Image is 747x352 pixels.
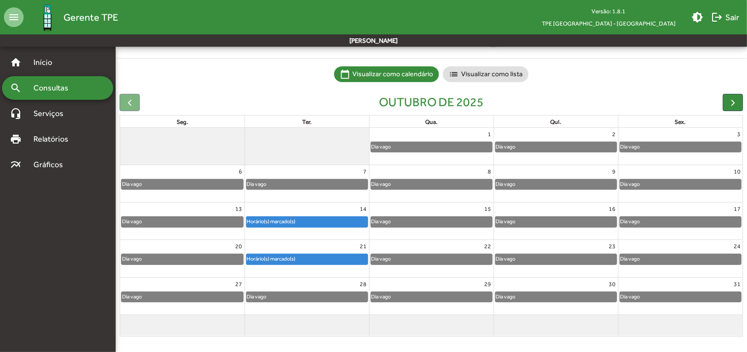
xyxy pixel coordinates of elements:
td: 15 de outubro de 2025 [369,203,494,240]
a: sexta-feira [673,117,688,127]
td: 23 de outubro de 2025 [494,240,618,277]
button: Sair [707,8,743,26]
a: 1 de outubro de 2025 [486,128,494,141]
td: 16 de outubro de 2025 [494,203,618,240]
div: Dia vago [496,142,516,151]
span: TPE [GEOGRAPHIC_DATA] - [GEOGRAPHIC_DATA] [534,17,684,29]
mat-icon: multiline_chart [10,159,22,171]
span: Relatórios [28,133,81,145]
mat-icon: headset_mic [10,108,22,119]
div: Dia vago [371,217,392,226]
a: Gerente TPE [24,1,118,33]
a: 10 de outubro de 2025 [732,165,743,178]
a: 3 de outubro de 2025 [735,128,743,141]
div: Horário(s) marcado(s) [247,217,296,226]
div: Dia vago [371,179,392,189]
a: 15 de outubro de 2025 [483,203,494,215]
a: terça-feira [300,117,313,127]
a: 27 de outubro de 2025 [234,278,245,291]
div: Horário(s) marcado(s) [247,254,296,264]
a: 8 de outubro de 2025 [486,165,494,178]
mat-icon: home [10,57,22,68]
div: Versão: 1.8.1 [534,5,684,17]
div: Dia vago [496,217,516,226]
div: Dia vago [247,292,267,301]
td: 28 de outubro de 2025 [245,277,369,315]
a: 16 de outubro de 2025 [607,203,618,215]
a: 23 de outubro de 2025 [607,240,618,253]
a: 22 de outubro de 2025 [483,240,494,253]
td: 20 de outubro de 2025 [120,240,245,277]
a: 29 de outubro de 2025 [483,278,494,291]
div: Dia vago [620,142,641,151]
div: Dia vago [122,217,142,226]
span: Gráficos [28,159,76,171]
div: Dia vago [122,254,142,264]
a: quinta-feira [549,117,563,127]
div: Dia vago [620,179,641,189]
a: 24 de outubro de 2025 [732,240,743,253]
div: Dia vago [371,254,392,264]
div: Dia vago [496,292,516,301]
a: 20 de outubro de 2025 [234,240,245,253]
td: 8 de outubro de 2025 [369,165,494,203]
img: Logo [31,1,63,33]
td: 14 de outubro de 2025 [245,203,369,240]
a: 21 de outubro de 2025 [358,240,369,253]
td: 2 de outubro de 2025 [494,128,618,165]
span: Serviços [28,108,77,119]
mat-icon: logout [711,11,723,23]
h2: outubro de 2025 [379,95,484,110]
td: 1 de outubro de 2025 [369,128,494,165]
a: 28 de outubro de 2025 [358,278,369,291]
td: 21 de outubro de 2025 [245,240,369,277]
div: Dia vago [620,292,641,301]
a: quarta-feira [423,117,439,127]
td: 9 de outubro de 2025 [494,165,618,203]
a: 14 de outubro de 2025 [358,203,369,215]
div: Dia vago [122,179,142,189]
mat-icon: menu [4,7,24,27]
div: Dia vago [496,179,516,189]
div: Dia vago [620,254,641,264]
td: 7 de outubro de 2025 [245,165,369,203]
mat-chip: Visualizar como lista [443,66,529,82]
td: 17 de outubro de 2025 [618,203,743,240]
div: Dia vago [496,254,516,264]
a: 9 de outubro de 2025 [611,165,618,178]
mat-icon: print [10,133,22,145]
td: 22 de outubro de 2025 [369,240,494,277]
div: Dia vago [247,179,267,189]
span: Gerente TPE [63,9,118,25]
div: Dia vago [620,217,641,226]
mat-chip: Visualizar como calendário [334,66,439,82]
a: 6 de outubro de 2025 [237,165,245,178]
a: 30 de outubro de 2025 [607,278,618,291]
mat-icon: list [449,69,459,79]
td: 3 de outubro de 2025 [618,128,743,165]
a: 31 de outubro de 2025 [732,278,743,291]
td: 27 de outubro de 2025 [120,277,245,315]
a: segunda-feira [175,117,190,127]
a: 17 de outubro de 2025 [732,203,743,215]
td: 29 de outubro de 2025 [369,277,494,315]
mat-icon: calendar_today [340,69,350,79]
a: 13 de outubro de 2025 [234,203,245,215]
td: 6 de outubro de 2025 [120,165,245,203]
span: Consultas [28,82,81,94]
div: Dia vago [122,292,142,301]
a: 7 de outubro de 2025 [362,165,369,178]
div: Dia vago [371,292,392,301]
td: 31 de outubro de 2025 [618,277,743,315]
span: Início [28,57,66,68]
td: 13 de outubro de 2025 [120,203,245,240]
mat-icon: search [10,82,22,94]
a: 2 de outubro de 2025 [611,128,618,141]
td: 10 de outubro de 2025 [618,165,743,203]
td: 30 de outubro de 2025 [494,277,618,315]
div: Dia vago [371,142,392,151]
mat-icon: brightness_medium [691,11,703,23]
td: 24 de outubro de 2025 [618,240,743,277]
span: Sair [711,8,739,26]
